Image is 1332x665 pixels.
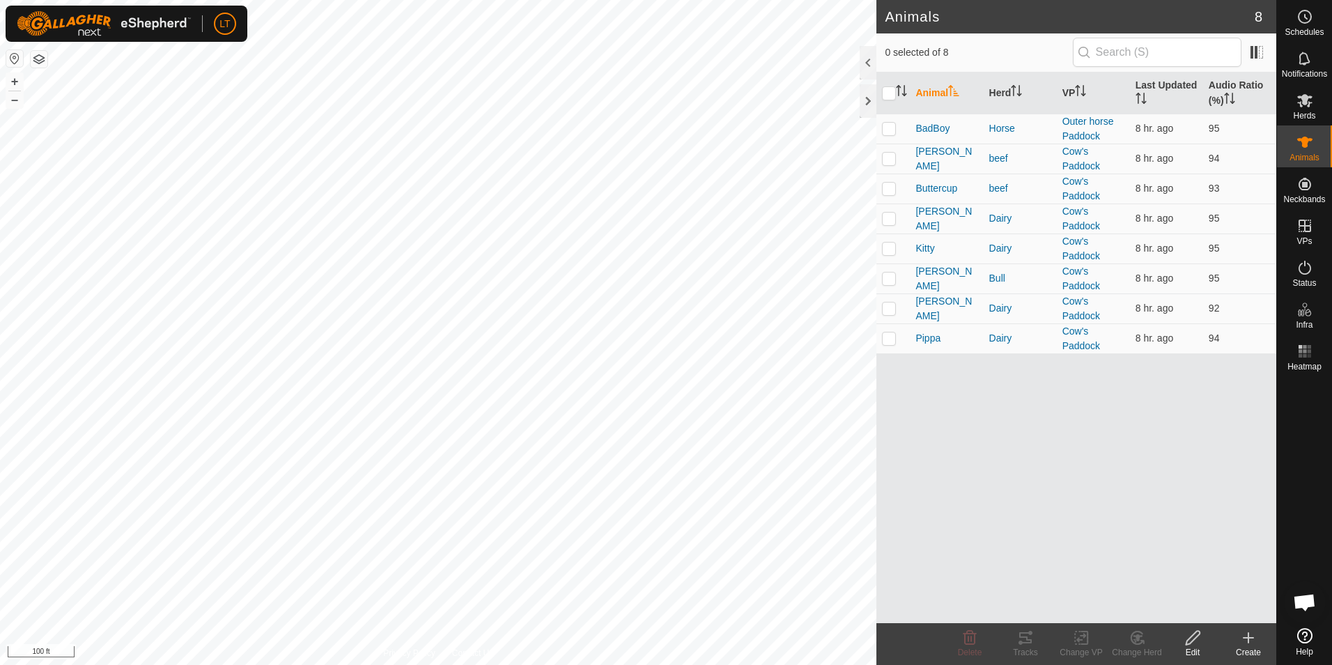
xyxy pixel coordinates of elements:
span: 95 [1209,213,1220,224]
span: Help [1296,648,1313,656]
span: Sep 7, 2025, 11:33 PM [1136,273,1174,284]
th: VP [1057,72,1130,114]
span: Notifications [1282,70,1327,78]
span: 94 [1209,153,1220,164]
a: Privacy Policy [383,647,435,659]
p-sorticon: Activate to sort [948,87,959,98]
span: Infra [1296,321,1312,329]
a: Contact Us [452,647,493,659]
div: Horse [989,121,1051,136]
input: Search (S) [1073,38,1241,67]
div: beef [989,181,1051,196]
span: [PERSON_NAME] [915,204,977,234]
h2: Animals [885,8,1254,25]
span: 8 [1255,6,1262,27]
span: [PERSON_NAME] [915,294,977,323]
button: Map Layers [31,51,47,68]
a: Cow's Paddock [1062,326,1100,351]
span: Sep 7, 2025, 11:33 PM [1136,123,1174,134]
div: Edit [1165,646,1221,659]
span: Status [1292,279,1316,287]
img: Gallagher Logo [17,11,191,36]
button: Reset Map [6,50,23,67]
p-sorticon: Activate to sort [1224,95,1235,106]
span: Sep 7, 2025, 11:33 PM [1136,153,1174,164]
span: Delete [958,648,982,657]
span: 93 [1209,183,1220,194]
div: Open chat [1284,581,1326,623]
span: 95 [1209,123,1220,134]
span: Herds [1293,112,1315,120]
th: Animal [910,72,983,114]
span: LT [219,17,230,31]
span: Neckbands [1283,195,1325,204]
p-sorticon: Activate to sort [1136,95,1147,106]
a: Outer horse Paddock [1062,116,1114,142]
span: Sep 7, 2025, 11:33 PM [1136,332,1174,344]
span: Buttercup [915,181,957,196]
p-sorticon: Activate to sort [896,87,907,98]
span: 95 [1209,273,1220,284]
a: Cow's Paddock [1062,296,1100,321]
div: Bull [989,271,1051,286]
span: 0 selected of 8 [885,45,1072,60]
span: Pippa [915,331,940,346]
button: + [6,73,23,90]
span: Schedules [1285,28,1324,36]
span: Heatmap [1287,362,1322,371]
div: Dairy [989,241,1051,256]
span: 92 [1209,303,1220,314]
button: – [6,91,23,108]
a: Cow's Paddock [1062,146,1100,171]
div: Dairy [989,301,1051,316]
th: Audio Ratio (%) [1203,72,1276,114]
span: [PERSON_NAME] [915,264,977,293]
p-sorticon: Activate to sort [1011,87,1022,98]
a: Cow's Paddock [1062,206,1100,231]
a: Help [1277,622,1332,662]
span: 95 [1209,243,1220,254]
th: Herd [984,72,1057,114]
th: Last Updated [1130,72,1203,114]
p-sorticon: Activate to sort [1075,87,1086,98]
div: Dairy [989,211,1051,226]
div: beef [989,151,1051,166]
span: Sep 7, 2025, 11:33 PM [1136,183,1174,194]
a: Cow's Paddock [1062,176,1100,201]
span: VPs [1296,237,1312,245]
span: Animals [1290,153,1319,162]
div: Dairy [989,331,1051,346]
a: Cow's Paddock [1062,236,1100,261]
div: Change Herd [1109,646,1165,659]
span: Sep 7, 2025, 11:33 PM [1136,213,1174,224]
span: BadBoy [915,121,950,136]
span: 94 [1209,332,1220,344]
span: Sep 7, 2025, 11:33 PM [1136,243,1174,254]
a: Cow's Paddock [1062,266,1100,291]
div: Tracks [998,646,1053,659]
div: Create [1221,646,1276,659]
div: Change VP [1053,646,1109,659]
span: Sep 7, 2025, 11:33 PM [1136,303,1174,314]
span: [PERSON_NAME] [915,144,977,174]
span: Kitty [915,241,934,256]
